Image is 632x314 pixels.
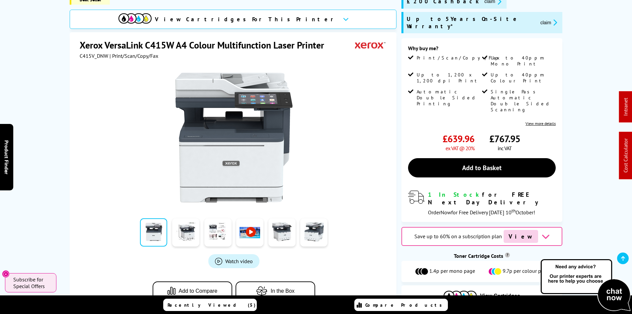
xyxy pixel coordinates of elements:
h1: Xerox VersaLink C415W A4 Colour Multifunction Laser Printer [80,39,331,51]
sup: th [512,208,516,214]
span: Subscribe for Special Offers [13,276,50,289]
a: View more details [526,121,556,126]
span: Compare Products [365,302,446,308]
img: Xerox [355,39,386,51]
span: Recently Viewed (5) [168,302,256,308]
img: Cartridges [444,291,477,301]
a: Compare Products [354,299,448,311]
div: Why buy me? [408,45,556,55]
span: £639.96 [443,133,474,145]
span: Order for Free Delivery [DATE] 10 October! [428,209,535,216]
div: modal_delivery [408,191,556,215]
span: View [504,230,538,243]
span: C415V_DNW [80,52,108,59]
span: Up to 5 Years On-Site Warranty* [407,15,535,30]
div: for FREE Next Day Delivery [428,191,556,206]
span: Single Pass Automatic Double Sided Scanning [491,89,554,113]
a: Recently Viewed (5) [163,299,257,311]
span: In the Box [271,288,295,294]
span: 1 In Stock [428,191,482,198]
div: Toner Cartridge Costs [401,253,562,259]
span: | Print/Scan/Copy/Fax [109,52,158,59]
span: ex VAT @ 20% [446,145,474,152]
span: Product Finder [3,140,10,174]
span: Up to 1,200 x 1,200 dpi Print [417,72,480,84]
a: Cost Calculator [622,139,629,173]
img: View Cartridges [118,13,152,24]
span: Up to 40ppm Colour Print [491,72,554,84]
span: Add to Compare [179,288,218,294]
img: Xerox VersaLink C415W [169,72,299,203]
button: promo-description [538,19,559,26]
span: £767.95 [489,133,520,145]
span: Save up to 60% on a subscription plan [414,233,502,240]
button: In the Box [236,281,315,300]
button: Add to Compare [153,281,232,300]
span: Watch video [225,258,253,264]
span: Up to 40ppm Mono Print [491,55,554,67]
button: Close [2,270,10,278]
span: Automatic Double Sided Printing [417,89,480,107]
span: 1.4p per mono page [429,267,475,275]
a: Product_All_Videos [208,254,259,268]
img: Open Live Chat window [539,258,632,313]
span: View Cartridges [480,293,520,299]
a: Intranet [622,98,629,116]
span: 9.7p per colour page [503,267,549,275]
sup: Cost per page [505,253,510,258]
span: Now [441,209,451,216]
a: Add to Basket [408,158,556,177]
span: Print/Scan/Copy/Fax [417,55,502,61]
span: inc VAT [498,145,512,152]
span: View Cartridges For This Printer [155,16,337,23]
button: View Cartridges [406,290,557,301]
